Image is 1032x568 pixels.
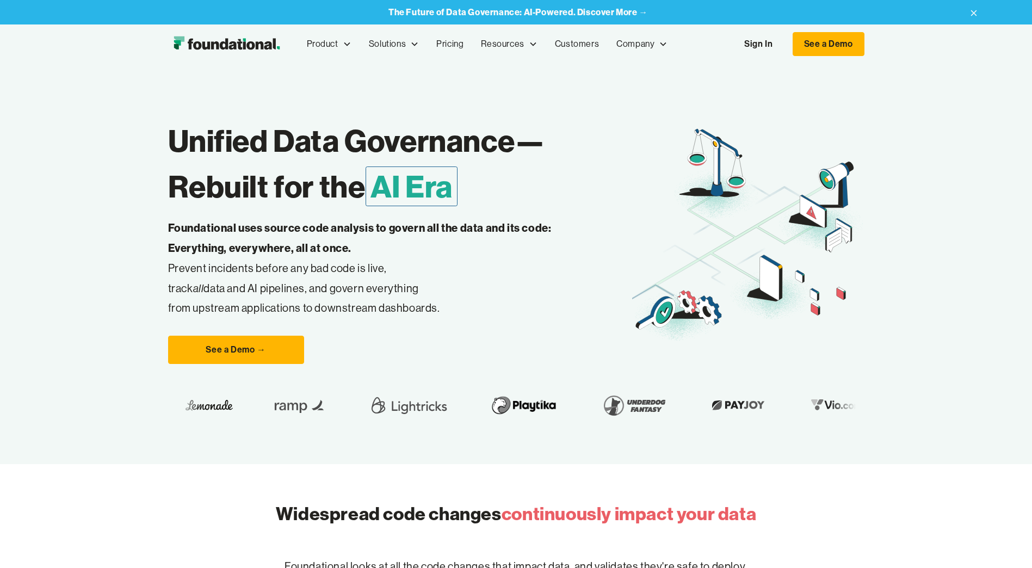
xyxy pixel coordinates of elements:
[616,37,654,51] div: Company
[168,118,632,209] h1: Unified Data Governance— Rebuilt for the
[360,26,428,62] div: Solutions
[472,26,546,62] div: Resources
[168,33,285,55] img: Foundational Logo
[307,37,338,51] div: Product
[276,501,756,527] h2: Widespread code changes
[369,37,406,51] div: Solutions
[168,218,586,318] p: Prevent incidents before any bad code is live, track data and AI pipelines, and govern everything...
[733,33,783,55] a: Sign In
[428,26,472,62] a: Pricing
[597,390,671,421] img: Underdog Fantasy
[805,397,868,413] img: Vio.com
[481,37,524,51] div: Resources
[184,397,232,413] img: Lemonade
[168,33,285,55] a: home
[793,32,864,56] a: See a Demo
[168,221,552,255] strong: Foundational uses source code analysis to govern all the data and its code: Everything, everywher...
[546,26,608,62] a: Customers
[706,397,770,413] img: Payjoy
[366,166,458,206] span: AI Era
[608,26,676,62] div: Company
[298,26,360,62] div: Product
[267,390,332,421] img: Ramp
[193,281,204,295] em: all
[367,390,449,421] img: Lightricks
[502,502,756,525] span: continuously impact your data
[978,516,1032,568] iframe: Chat Widget
[168,336,304,364] a: See a Demo →
[484,390,562,421] img: Playtika
[388,7,648,17] a: The Future of Data Governance: AI-Powered. Discover More →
